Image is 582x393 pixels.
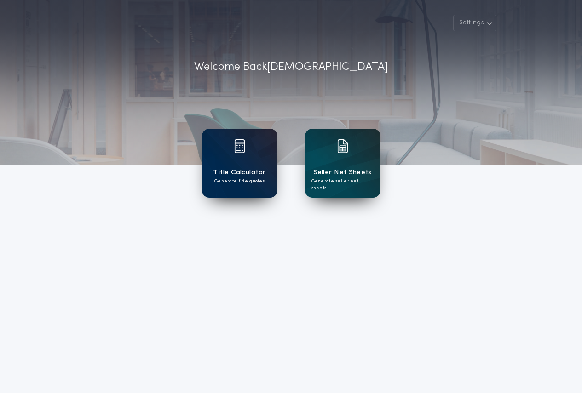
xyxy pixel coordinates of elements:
h1: Title Calculator [213,167,265,178]
img: card icon [234,139,245,153]
p: Generate title quotes [214,178,265,185]
a: card iconTitle CalculatorGenerate title quotes [202,129,277,198]
p: Welcome Back [DEMOGRAPHIC_DATA] [194,59,388,75]
p: Generate seller net sheets [311,178,374,192]
h1: Seller Net Sheets [313,167,372,178]
img: card icon [337,139,348,153]
button: Settings [453,15,496,31]
a: card iconSeller Net SheetsGenerate seller net sheets [305,129,380,198]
